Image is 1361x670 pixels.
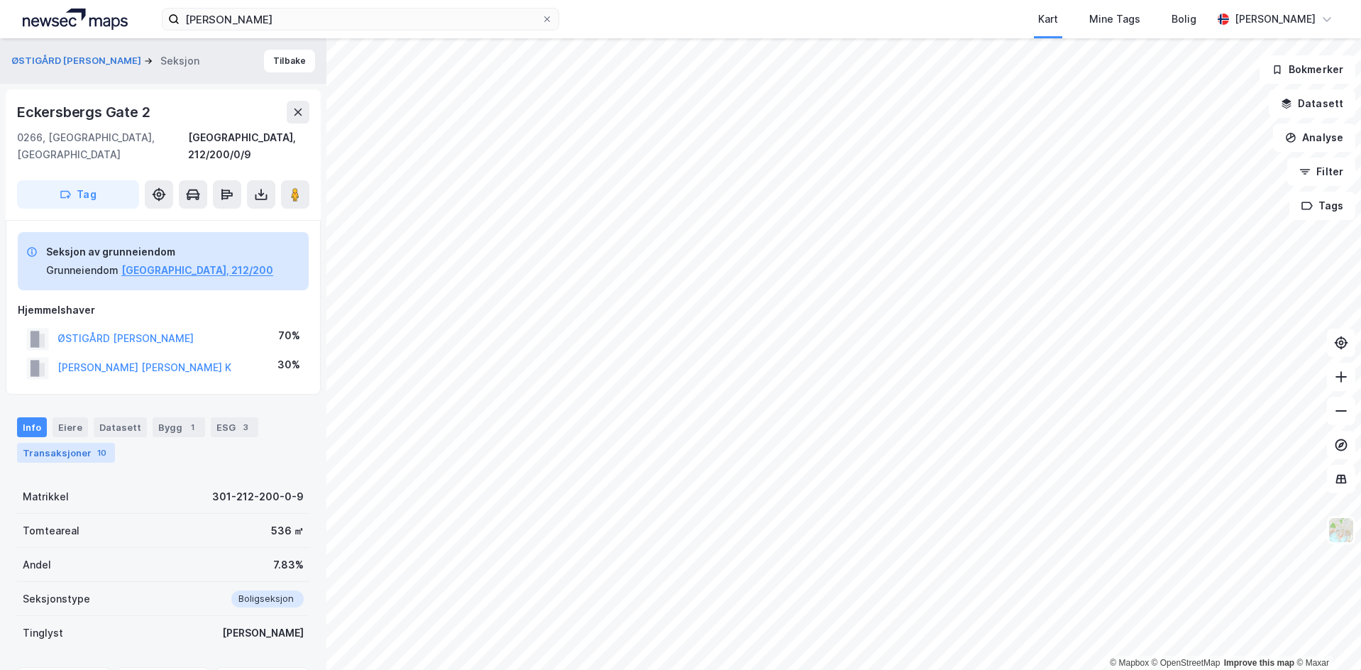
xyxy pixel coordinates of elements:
a: Improve this map [1224,658,1294,668]
div: 536 ㎡ [271,522,304,539]
a: OpenStreetMap [1152,658,1221,668]
div: 301-212-200-0-9 [212,488,304,505]
input: Søk på adresse, matrikkel, gårdeiere, leietakere eller personer [180,9,541,30]
div: Seksjon av grunneiendom [46,243,273,260]
div: Eiere [53,417,88,437]
div: 0266, [GEOGRAPHIC_DATA], [GEOGRAPHIC_DATA] [17,129,188,163]
div: [PERSON_NAME] [222,625,304,642]
button: Bokmerker [1260,55,1355,84]
div: 10 [94,446,109,460]
div: Matrikkel [23,488,69,505]
div: 30% [277,356,300,373]
div: Kontrollprogram for chat [1290,602,1361,670]
div: Info [17,417,47,437]
div: Andel [23,556,51,573]
button: Analyse [1273,123,1355,152]
div: Datasett [94,417,147,437]
div: Hjemmelshaver [18,302,309,319]
a: Mapbox [1110,658,1149,668]
div: 1 [185,420,199,434]
button: [GEOGRAPHIC_DATA], 212/200 [121,262,273,279]
iframe: Chat Widget [1290,602,1361,670]
button: Filter [1287,158,1355,186]
div: 7.83% [273,556,304,573]
button: Datasett [1269,89,1355,118]
div: [PERSON_NAME] [1235,11,1316,28]
div: 3 [238,420,253,434]
img: logo.a4113a55bc3d86da70a041830d287a7e.svg [23,9,128,30]
div: Seksjonstype [23,591,90,608]
div: Mine Tags [1089,11,1140,28]
div: Grunneiendom [46,262,119,279]
button: ØSTIGÅRD [PERSON_NAME] [11,54,144,68]
button: Tags [1289,192,1355,220]
div: ESG [211,417,258,437]
img: Z [1328,517,1355,544]
div: Seksjon [160,53,199,70]
div: Eckersbergs Gate 2 [17,101,153,123]
div: Tomteareal [23,522,79,539]
div: Bolig [1172,11,1196,28]
button: Tag [17,180,139,209]
div: Tinglyst [23,625,63,642]
div: Transaksjoner [17,443,115,463]
div: 70% [278,327,300,344]
button: Tilbake [264,50,315,72]
div: Kart [1038,11,1058,28]
div: Bygg [153,417,205,437]
div: [GEOGRAPHIC_DATA], 212/200/0/9 [188,129,309,163]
